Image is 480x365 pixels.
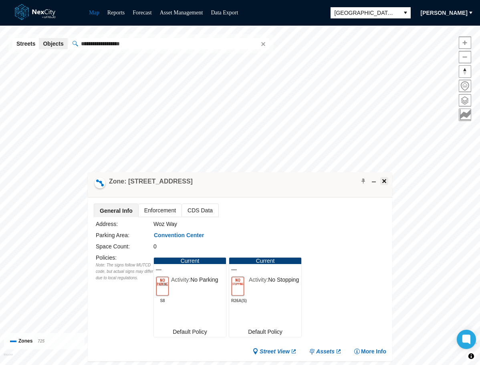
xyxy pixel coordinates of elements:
[182,204,218,217] span: CDS Data
[258,40,266,48] button: Clear
[459,66,471,77] span: Reset bearing to north
[10,337,79,345] div: Zones
[231,266,299,272] span: —
[133,10,151,16] a: Forecast
[96,262,153,281] div: Note: The signs follow MUTCD code, but actual signs may differ due to local regulations.
[154,258,226,264] div: Current
[469,352,474,361] span: Toggle attribution
[96,221,118,227] label: Address:
[153,242,299,251] div: 0
[354,348,386,355] button: More Info
[260,348,290,355] span: Street View
[459,36,471,49] button: Zoom in
[171,276,190,283] span: Activity:
[190,276,218,283] span: No Parking
[160,10,203,16] a: Asset Management
[156,266,224,272] span: —
[211,10,238,16] a: Data Export
[316,348,335,355] span: Assets
[96,243,130,250] label: Space Count:
[459,37,471,48] span: Zoom in
[154,327,226,337] div: Default Policy
[12,38,39,49] button: Streets
[249,276,268,283] span: Activity:
[39,38,67,49] button: Objects
[268,276,299,283] span: No Stopping
[107,10,125,16] a: Reports
[96,232,129,238] label: Parking Area:
[415,6,473,19] button: [PERSON_NAME]
[400,7,411,18] button: select
[156,296,169,303] span: S8
[421,9,468,17] span: [PERSON_NAME]
[94,204,138,217] span: General Info
[38,339,44,343] span: 725
[153,232,204,240] button: Convention Center
[459,80,471,92] button: Home
[361,348,386,355] span: More Info
[459,65,471,78] button: Reset bearing to north
[109,177,193,186] h4: Double-click to make header text selectable
[459,109,471,121] button: Key metrics
[153,220,299,228] div: Woz Way
[252,348,297,355] a: Street View
[335,9,396,17] span: [GEOGRAPHIC_DATA][PERSON_NAME]
[4,353,13,363] a: Mapbox homepage
[459,94,471,107] button: Layers management
[231,296,247,303] span: R26A(S)
[96,254,117,261] label: Policies :
[309,348,342,355] a: Assets
[139,204,182,217] span: Enforcement
[459,51,471,63] button: Zoom out
[229,258,301,264] div: Current
[89,10,99,16] a: Map
[229,327,301,337] div: Default Policy
[466,351,476,361] button: Toggle attribution
[43,40,63,48] span: Objects
[16,40,35,48] span: Streets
